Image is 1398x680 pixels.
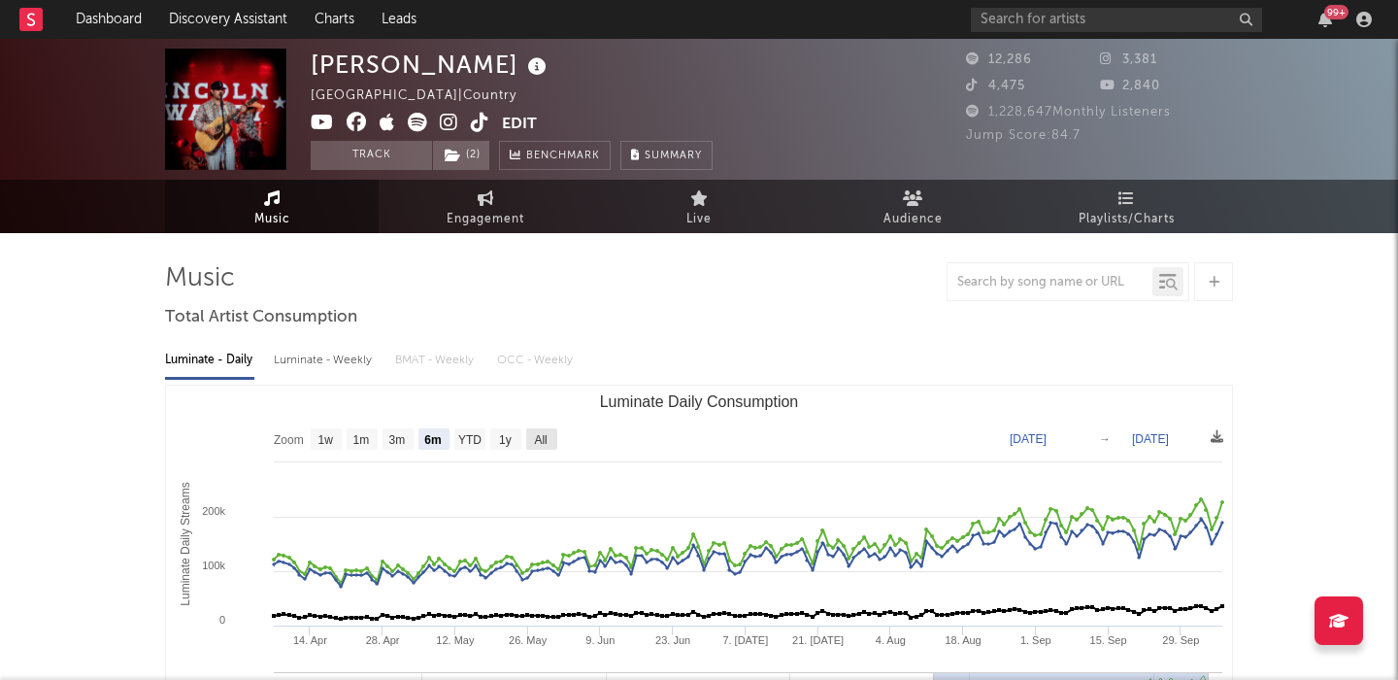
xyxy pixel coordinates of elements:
[424,433,441,447] text: 6m
[219,614,225,626] text: 0
[311,49,551,81] div: [PERSON_NAME]
[389,433,406,447] text: 3m
[966,106,1171,119] span: 1,228,647 Monthly Listeners
[436,634,475,646] text: 12. May
[1100,53,1157,66] span: 3,381
[1318,12,1332,27] button: 99+
[722,634,768,646] text: 7. [DATE]
[1019,180,1233,233] a: Playlists/Charts
[966,129,1081,142] span: Jump Score: 84.7
[945,634,981,646] text: 18. Aug
[792,634,844,646] text: 21. [DATE]
[179,482,192,605] text: Luminate Daily Streams
[311,141,432,170] button: Track
[274,433,304,447] text: Zoom
[971,8,1262,32] input: Search for artists
[502,113,537,137] button: Edit
[165,344,254,377] div: Luminate - Daily
[165,180,379,233] a: Music
[1132,432,1169,446] text: [DATE]
[534,433,547,447] text: All
[645,151,702,161] span: Summary
[447,208,524,231] span: Engagement
[499,433,512,447] text: 1y
[686,208,712,231] span: Live
[585,634,615,646] text: 9. Jun
[1020,634,1051,646] text: 1. Sep
[202,505,225,517] text: 200k
[433,141,489,170] button: (2)
[379,180,592,233] a: Engagement
[1010,432,1047,446] text: [DATE]
[600,393,799,410] text: Luminate Daily Consumption
[1079,208,1175,231] span: Playlists/Charts
[1100,80,1160,92] span: 2,840
[806,180,1019,233] a: Audience
[1162,634,1199,646] text: 29. Sep
[353,433,370,447] text: 1m
[1099,432,1111,446] text: →
[432,141,490,170] span: ( 2 )
[876,634,906,646] text: 4. Aug
[509,634,548,646] text: 26. May
[499,141,611,170] a: Benchmark
[883,208,943,231] span: Audience
[274,344,376,377] div: Luminate - Weekly
[526,145,600,168] span: Benchmark
[948,275,1152,290] input: Search by song name or URL
[254,208,290,231] span: Music
[1324,5,1348,19] div: 99 +
[293,634,327,646] text: 14. Apr
[202,560,225,571] text: 100k
[458,433,482,447] text: YTD
[1090,634,1127,646] text: 15. Sep
[966,80,1025,92] span: 4,475
[966,53,1032,66] span: 12,286
[311,85,539,108] div: [GEOGRAPHIC_DATA] | Country
[592,180,806,233] a: Live
[318,433,334,447] text: 1w
[620,141,713,170] button: Summary
[165,306,357,329] span: Total Artist Consumption
[366,634,400,646] text: 28. Apr
[655,634,690,646] text: 23. Jun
